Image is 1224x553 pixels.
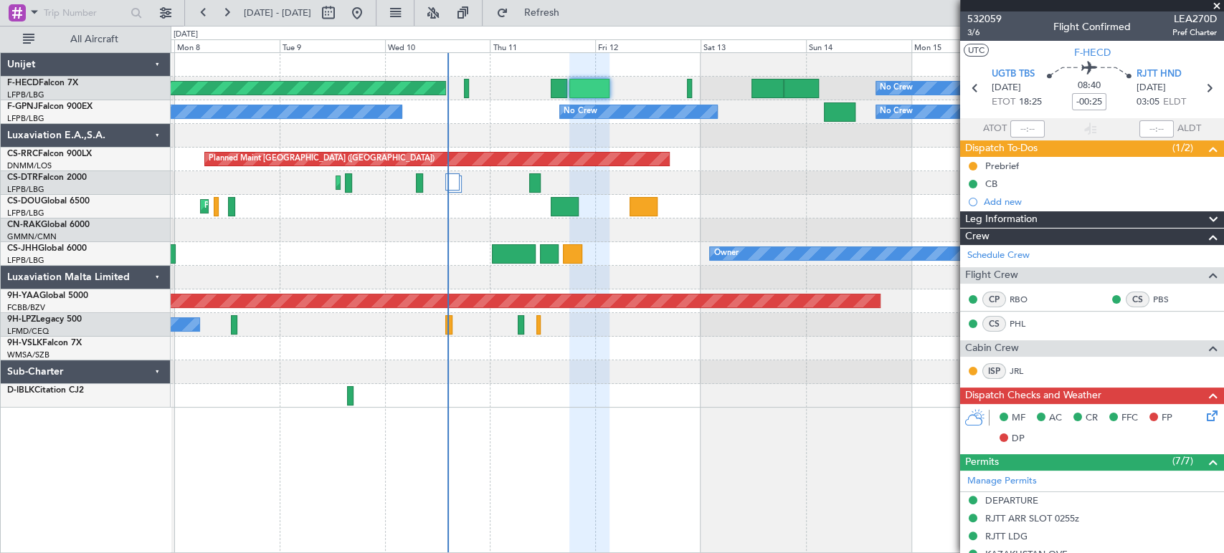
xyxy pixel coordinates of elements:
span: DP [1012,432,1025,446]
div: ISP [982,363,1006,379]
span: Cabin Crew [965,340,1019,357]
span: 9H-VSLK [7,339,42,347]
a: LFPB/LBG [7,208,44,218]
span: UGTB TBS [992,67,1035,82]
span: 03:05 [1137,95,1159,110]
span: CS-JHH [7,244,38,253]
a: CS-RRCFalcon 900LX [7,150,92,158]
div: No Crew [880,77,913,99]
div: Prebrief [985,160,1019,172]
span: CS-RRC [7,150,38,158]
div: No Crew [564,101,597,122]
span: 3/6 [967,27,1002,39]
span: 532059 [967,11,1002,27]
span: F-HECD [1074,45,1111,60]
div: RJTT LDG [985,530,1028,542]
a: Manage Permits [967,474,1037,489]
span: AC [1049,411,1062,425]
div: CP [982,292,1006,307]
span: ELDT [1163,95,1186,110]
span: 08:40 [1078,79,1101,93]
span: Permits [965,454,999,471]
div: CB [985,178,997,190]
span: All Aircraft [37,34,151,44]
span: CR [1086,411,1098,425]
span: D-IBLK [7,386,34,395]
a: 9H-VSLKFalcon 7X [7,339,82,347]
span: FP [1162,411,1172,425]
a: LFPB/LBG [7,90,44,100]
div: Mon 15 [911,39,1017,52]
div: Fri 12 [595,39,701,52]
a: Schedule Crew [967,249,1030,263]
a: LFPB/LBG [7,113,44,124]
span: LEA270D [1172,11,1217,27]
span: ALDT [1177,122,1201,136]
span: 18:25 [1019,95,1042,110]
input: Trip Number [44,2,126,24]
a: LFPB/LBG [7,255,44,266]
a: PHL [1010,317,1042,330]
div: Tue 9 [280,39,385,52]
span: CS-DTR [7,173,38,182]
div: Add new [984,196,1217,208]
div: Planned Maint [GEOGRAPHIC_DATA] ([GEOGRAPHIC_DATA]) [204,196,430,217]
a: F-HECDFalcon 7X [7,79,78,87]
a: LFPB/LBG [7,184,44,195]
a: CS-JHHGlobal 6000 [7,244,87,253]
div: Planned Maint [GEOGRAPHIC_DATA] ([GEOGRAPHIC_DATA]) [209,148,435,170]
span: F-HECD [7,79,39,87]
div: Sun 14 [806,39,911,52]
a: WMSA/SZB [7,350,49,360]
a: GMMN/CMN [7,231,57,242]
a: D-IBLKCitation CJ2 [7,386,84,395]
span: RJTT HND [1137,67,1182,82]
a: FCBB/BZV [7,302,45,313]
a: LFMD/CEQ [7,326,49,337]
a: DNMM/LOS [7,160,52,171]
span: Leg Information [965,211,1038,228]
div: Thu 11 [490,39,595,52]
span: Pref Charter [1172,27,1217,39]
span: (1/2) [1172,140,1193,155]
a: 9H-LPZLegacy 500 [7,315,82,324]
a: CS-DOUGlobal 6500 [7,197,90,206]
span: MF [1012,411,1025,425]
div: Wed 10 [385,39,490,52]
div: [DATE] [174,29,198,41]
span: CS-DOU [7,197,41,206]
button: UTC [964,44,989,57]
a: CS-DTRFalcon 2000 [7,173,87,182]
span: [DATE] - [DATE] [244,6,311,19]
span: F-GPNJ [7,102,38,111]
div: CS [1126,292,1149,307]
span: (7/7) [1172,453,1193,468]
span: ATOT [983,122,1007,136]
a: F-GPNJFalcon 900EX [7,102,92,111]
span: Dispatch To-Dos [965,140,1038,157]
div: Flight Confirmed [1053,19,1131,34]
span: Crew [965,229,990,245]
span: 9H-LPZ [7,315,36,324]
span: [DATE] [1137,81,1166,95]
span: [DATE] [992,81,1021,95]
div: RJTT ARR SLOT 0255z [985,512,1079,524]
div: Sat 13 [701,39,806,52]
a: CN-RAKGlobal 6000 [7,221,90,229]
span: Dispatch Checks and Weather [965,388,1101,404]
span: Refresh [511,8,571,18]
span: Flight Crew [965,267,1018,284]
a: JRL [1010,365,1042,378]
a: RBO [1010,293,1042,306]
a: 9H-YAAGlobal 5000 [7,292,88,300]
span: ETOT [992,95,1015,110]
div: Mon 8 [174,39,280,52]
button: Refresh [490,1,576,24]
div: DEPARTURE [985,494,1038,506]
a: PBS [1153,293,1185,306]
span: FFC [1121,411,1138,425]
input: --:-- [1010,120,1045,138]
span: 9H-YAA [7,292,39,300]
div: No Crew [880,101,913,122]
div: CS [982,316,1006,332]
